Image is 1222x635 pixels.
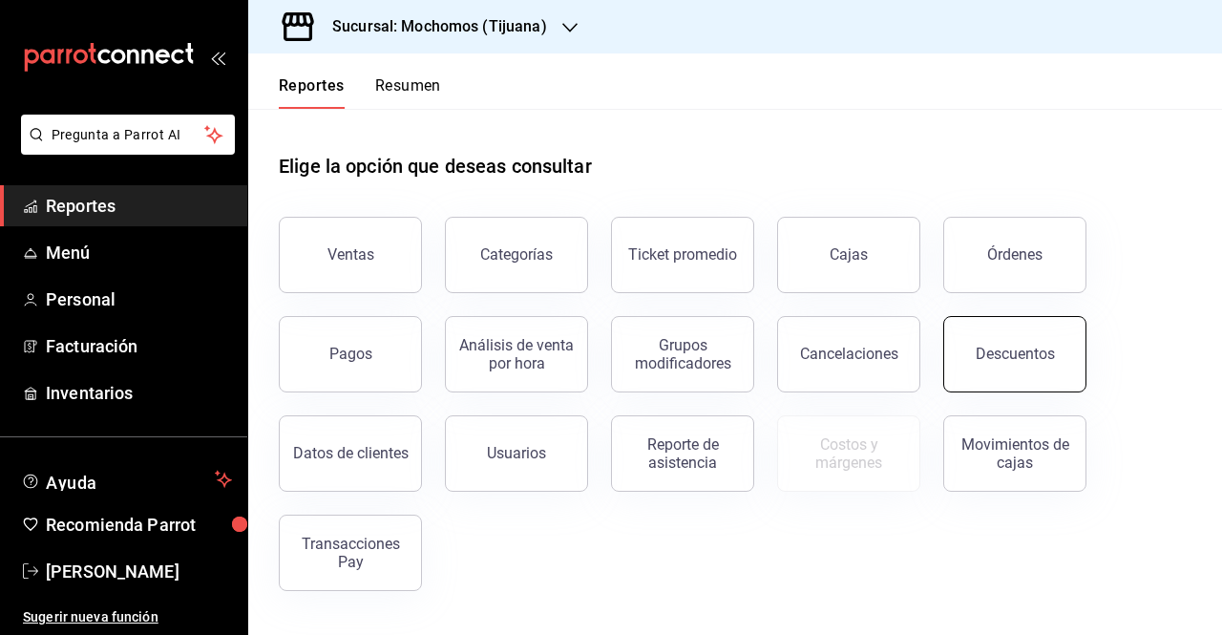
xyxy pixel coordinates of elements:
[279,515,422,591] button: Transacciones Pay
[375,76,441,109] button: Resumen
[445,217,588,293] button: Categorías
[46,286,232,312] span: Personal
[279,316,422,392] button: Pagos
[279,217,422,293] button: Ventas
[457,336,576,372] div: Análisis de venta por hora
[279,76,345,109] button: Reportes
[445,316,588,392] button: Análisis de venta por hora
[46,333,232,359] span: Facturación
[291,535,410,571] div: Transacciones Pay
[46,193,232,219] span: Reportes
[317,15,547,38] h3: Sucursal: Mochomos (Tijuana)
[210,50,225,65] button: open_drawer_menu
[46,512,232,538] span: Recomienda Parrot
[279,152,592,180] h1: Elige la opción que deseas consultar
[293,444,409,462] div: Datos de clientes
[46,559,232,584] span: [PERSON_NAME]
[800,345,898,363] div: Cancelaciones
[279,415,422,492] button: Datos de clientes
[480,245,553,264] div: Categorías
[611,217,754,293] button: Ticket promedio
[279,76,441,109] div: navigation tabs
[487,444,546,462] div: Usuarios
[943,415,1086,492] button: Movimientos de cajas
[790,435,908,472] div: Costos y márgenes
[46,468,207,491] span: Ayuda
[628,245,737,264] div: Ticket promedio
[777,415,920,492] button: Contrata inventarios para ver este reporte
[327,245,374,264] div: Ventas
[943,217,1086,293] button: Órdenes
[21,115,235,155] button: Pregunta a Parrot AI
[943,316,1086,392] button: Descuentos
[777,217,920,293] a: Cajas
[777,316,920,392] button: Cancelaciones
[987,245,1043,264] div: Órdenes
[623,336,742,372] div: Grupos modificadores
[329,345,372,363] div: Pagos
[956,435,1074,472] div: Movimientos de cajas
[445,415,588,492] button: Usuarios
[830,243,869,266] div: Cajas
[52,125,205,145] span: Pregunta a Parrot AI
[976,345,1055,363] div: Descuentos
[611,316,754,392] button: Grupos modificadores
[623,435,742,472] div: Reporte de asistencia
[23,607,232,627] span: Sugerir nueva función
[611,415,754,492] button: Reporte de asistencia
[46,380,232,406] span: Inventarios
[46,240,232,265] span: Menú
[13,138,235,159] a: Pregunta a Parrot AI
